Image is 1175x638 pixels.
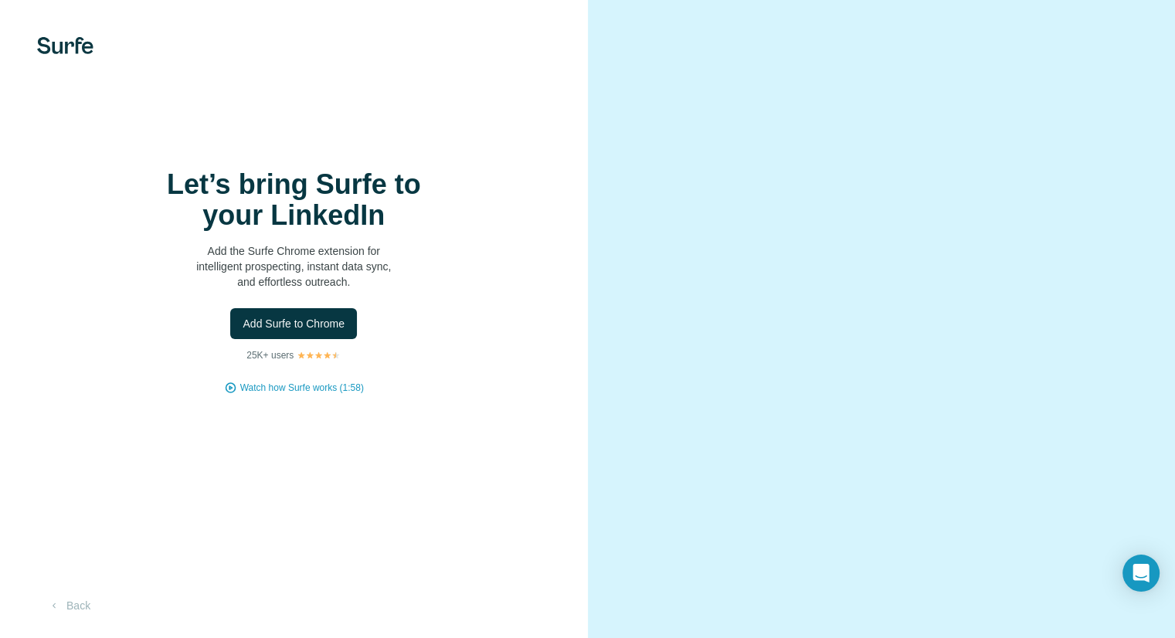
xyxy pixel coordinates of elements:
[240,381,364,395] button: Watch how Surfe works (1:58)
[139,169,448,231] h1: Let’s bring Surfe to your LinkedIn
[246,348,294,362] p: 25K+ users
[37,37,93,54] img: Surfe's logo
[1122,555,1160,592] div: Open Intercom Messenger
[230,308,357,339] button: Add Surfe to Chrome
[139,243,448,290] p: Add the Surfe Chrome extension for intelligent prospecting, instant data sync, and effortless out...
[37,592,101,619] button: Back
[297,351,341,360] img: Rating Stars
[243,316,345,331] span: Add Surfe to Chrome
